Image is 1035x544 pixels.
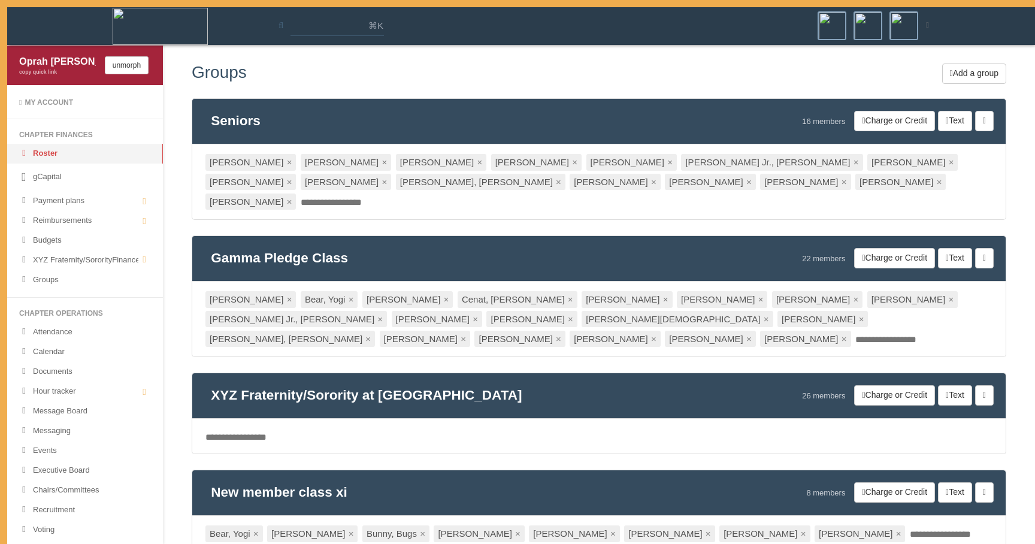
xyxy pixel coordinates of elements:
div: Oprah [PERSON_NAME] [19,55,96,68]
span: × [842,177,847,187]
div: [PERSON_NAME] [434,525,524,542]
span: × [610,528,616,539]
div: 26 members [802,385,845,406]
span: × [287,197,292,207]
button: Charge or Credit [854,385,935,406]
span: × [461,334,466,344]
div: [PERSON_NAME] [301,154,391,170]
a: Reimbursements [7,211,163,231]
button: Text [938,482,972,503]
span: × [568,294,573,304]
div: [PERSON_NAME] [867,154,958,170]
div: [PERSON_NAME] [205,154,296,170]
a: Calendar [7,342,163,362]
div: [PERSON_NAME] [486,311,577,327]
a: Hour tracker [7,382,163,401]
a: Messaging [7,421,163,441]
span: × [287,294,292,304]
button: Add a group [942,64,1006,84]
div: [PERSON_NAME] Jr., [PERSON_NAME] [205,311,387,327]
li: Chapter operations [7,305,163,322]
div: [PERSON_NAME] [582,291,672,307]
div: [PERSON_NAME] [586,154,677,170]
div: [PERSON_NAME] [624,525,715,542]
span: × [896,528,901,539]
span: ⌘K [368,20,383,32]
span: × [349,294,354,304]
span: × [663,294,668,304]
span: × [420,528,425,539]
div: [PERSON_NAME] [267,525,358,542]
div: [PERSON_NAME] [205,194,296,210]
span: × [365,334,371,344]
div: Bear, Yogi [301,291,358,307]
div: [PERSON_NAME] [777,311,868,327]
span: × [572,157,577,167]
div: [PERSON_NAME] [205,174,296,190]
div: 22 members [802,248,845,269]
a: Message Board [7,401,163,421]
span: × [568,314,573,324]
button: Charge or Credit [854,111,935,131]
a: Roster [7,144,163,164]
span: × [515,528,520,539]
div: [PERSON_NAME] [760,331,851,347]
div: [PERSON_NAME], [PERSON_NAME] [205,331,375,347]
a: Recruitment [7,500,163,520]
div: 8 members [806,482,845,503]
a: XYZ Fraternity/SororityFinances [7,250,163,270]
span: × [651,177,656,187]
a: Attendance [7,322,163,342]
span: × [477,157,482,167]
span: × [937,177,942,187]
h3: Groups [192,64,247,82]
a: Chairs/Committees [7,480,163,500]
div: [PERSON_NAME] [380,331,470,347]
div: [PERSON_NAME] [719,525,810,542]
li: Chapter finances [7,126,163,144]
div: [PERSON_NAME][DEMOGRAPHIC_DATA] [582,311,773,327]
a: Voting [7,520,163,540]
div: [PERSON_NAME] [396,154,486,170]
h4: XYZ Fraternity/Sorority at [GEOGRAPHIC_DATA] [211,385,522,406]
div: Bear, Yogi [205,525,263,542]
span: × [854,157,859,167]
div: [PERSON_NAME] [474,331,565,347]
span: × [473,314,478,324]
div: [PERSON_NAME] [301,174,391,190]
span: × [287,157,292,167]
button: Text [938,111,972,131]
a: Groups [7,270,163,290]
div: [PERSON_NAME], [PERSON_NAME] [396,174,565,190]
a: Payment plans [7,191,163,211]
a: Budgets [7,231,163,250]
div: [PERSON_NAME] [529,525,619,542]
div: [PERSON_NAME] [772,291,862,307]
span: × [444,294,449,304]
span: × [758,294,764,304]
span: × [556,177,561,187]
span: × [842,334,847,344]
button: Text [938,248,972,268]
span: × [377,314,383,324]
div: [PERSON_NAME] [677,291,767,307]
span: × [382,177,388,187]
div: [PERSON_NAME] [665,331,755,347]
div: [PERSON_NAME] [570,331,660,347]
div: [PERSON_NAME] [205,291,296,307]
div: [PERSON_NAME] [815,525,905,542]
span: × [801,528,806,539]
span: × [746,177,752,187]
button: Charge or Credit [854,482,935,503]
span: × [764,314,769,324]
div: [PERSON_NAME] [362,291,453,307]
div: Bunny, Bugs [362,525,429,542]
span: × [859,314,864,324]
div: [PERSON_NAME] [760,174,851,190]
div: [PERSON_NAME] [491,154,582,170]
a: Documents [7,362,163,382]
div: 16 members [802,111,845,132]
div: [PERSON_NAME] [392,311,482,327]
button: Charge or Credit [854,248,935,268]
span: × [556,334,561,344]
